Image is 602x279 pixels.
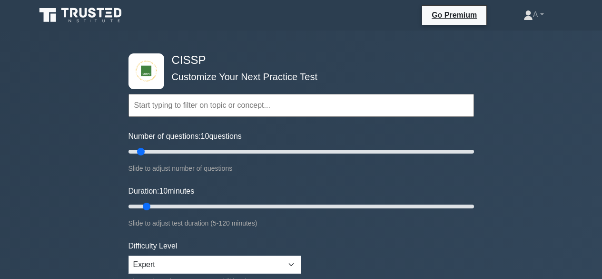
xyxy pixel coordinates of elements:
[501,5,567,24] a: A
[168,53,427,67] h4: CISSP
[128,163,474,174] div: Slide to adjust number of questions
[159,187,168,195] span: 10
[128,94,474,117] input: Start typing to filter on topic or concept...
[201,132,209,140] span: 10
[426,9,483,21] a: Go Premium
[128,131,242,142] label: Number of questions: questions
[128,186,195,197] label: Duration: minutes
[128,240,178,252] label: Difficulty Level
[128,217,474,229] div: Slide to adjust test duration (5-120 minutes)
